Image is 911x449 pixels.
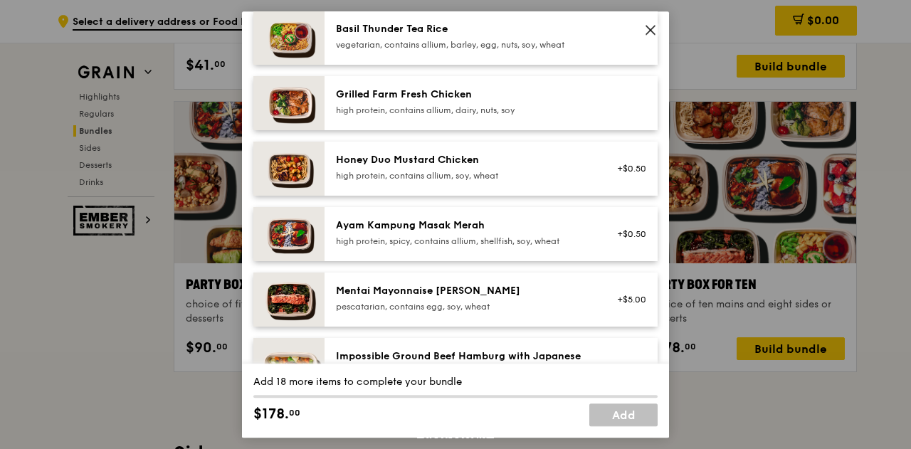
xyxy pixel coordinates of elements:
a: Add [589,403,658,426]
div: +$5.00 [609,294,646,305]
img: daily_normal_HORZ-Impossible-Hamburg-With-Japanese-Curry.jpg [253,338,325,406]
span: $178. [253,403,289,425]
div: high protein, contains allium, soy, wheat [336,170,591,181]
div: pescatarian, contains egg, soy, wheat [336,301,591,312]
div: vegetarian, contains allium, barley, egg, nuts, soy, wheat [336,39,591,51]
div: high protein, contains allium, dairy, nuts, soy [336,105,591,116]
div: Add 18 more items to complete your bundle [253,375,658,389]
img: daily_normal_HORZ-Grilled-Farm-Fresh-Chicken.jpg [253,76,325,130]
img: daily_normal_Mentai-Mayonnaise-Aburi-Salmon-HORZ.jpg [253,273,325,327]
div: high protein, spicy, contains allium, shellfish, soy, wheat [336,236,591,247]
div: Grilled Farm Fresh Chicken [336,88,591,102]
div: Mentai Mayonnaise [PERSON_NAME] [336,284,591,298]
div: Ayam Kampung Masak Merah [336,218,591,233]
img: daily_normal_Honey_Duo_Mustard_Chicken__Horizontal_.jpg [253,142,325,196]
div: Impossible Ground Beef Hamburg with Japanese [PERSON_NAME] [336,349,591,378]
div: Basil Thunder Tea Rice [336,22,591,36]
span: 00 [289,407,300,418]
div: Honey Duo Mustard Chicken [336,153,591,167]
img: daily_normal_Ayam_Kampung_Masak_Merah_Horizontal_.jpg [253,207,325,261]
div: +$0.50 [609,163,646,174]
img: daily_normal_HORZ-Basil-Thunder-Tea-Rice.jpg [253,11,325,65]
div: +$0.50 [609,228,646,240]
